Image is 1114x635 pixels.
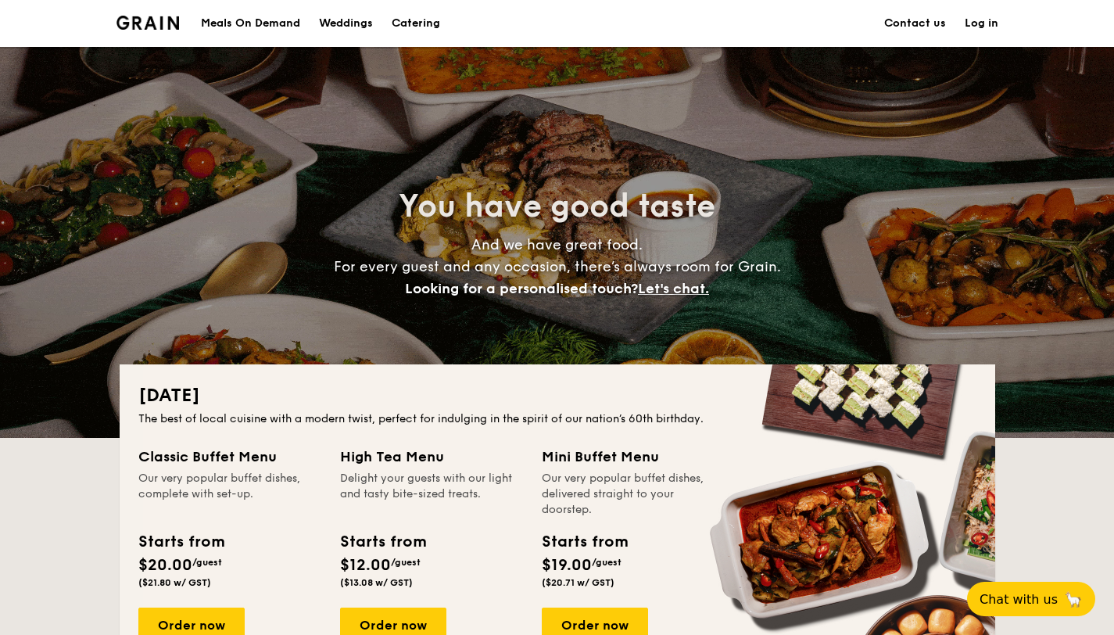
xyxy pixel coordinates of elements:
div: Starts from [542,530,627,554]
div: Our very popular buffet dishes, delivered straight to your doorstep. [542,471,725,518]
span: /guest [592,557,621,568]
span: $12.00 [340,556,391,575]
button: Chat with us🦙 [967,582,1095,616]
span: $20.00 [138,556,192,575]
div: Mini Buffet Menu [542,446,725,468]
span: Chat with us [980,592,1058,607]
span: You have good taste [399,188,715,225]
div: High Tea Menu [340,446,523,468]
span: ($20.71 w/ GST) [542,577,614,588]
div: The best of local cuisine with a modern twist, perfect for indulging in the spirit of our nation’... [138,411,976,427]
span: ($21.80 w/ GST) [138,577,211,588]
span: /guest [391,557,421,568]
span: Let's chat. [638,280,709,297]
div: Starts from [340,530,425,554]
img: Grain [116,16,180,30]
div: Delight your guests with our light and tasty bite-sized treats. [340,471,523,518]
span: ($13.08 w/ GST) [340,577,413,588]
span: And we have great food. For every guest and any occasion, there’s always room for Grain. [334,236,781,297]
span: Looking for a personalised touch? [405,280,638,297]
span: $19.00 [542,556,592,575]
span: 🦙 [1064,590,1083,608]
span: /guest [192,557,222,568]
a: Logotype [116,16,180,30]
div: Our very popular buffet dishes, complete with set-up. [138,471,321,518]
div: Classic Buffet Menu [138,446,321,468]
h2: [DATE] [138,383,976,408]
div: Starts from [138,530,224,554]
